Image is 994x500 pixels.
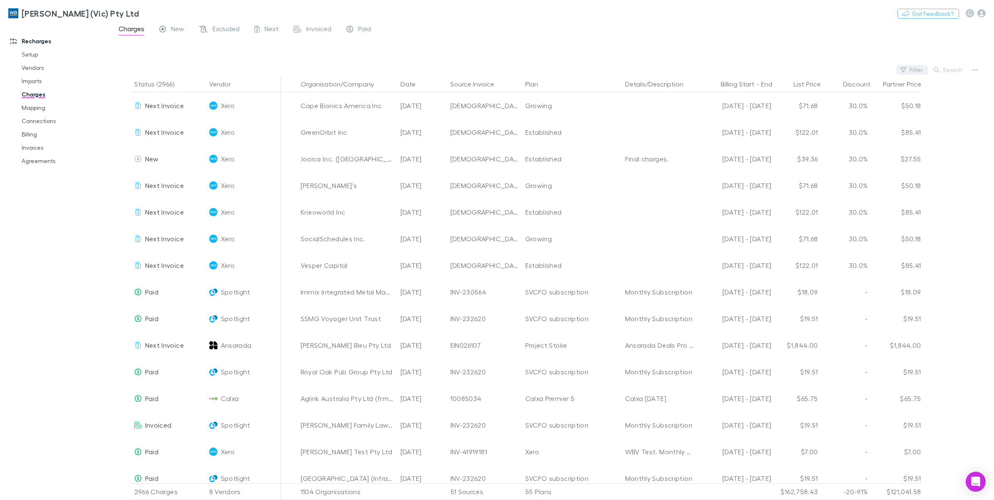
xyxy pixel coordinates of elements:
div: INV-232620 [450,465,519,492]
div: 30.0% [821,252,871,279]
div: [DEMOGRAPHIC_DATA]-6578810 [450,252,519,279]
div: INV-232620 [450,359,519,385]
img: Xero's Logo [209,101,218,110]
div: Monthly Subscription [625,465,693,492]
span: Xero [221,225,235,252]
img: Spotlight's Logo [209,288,218,296]
div: - [700,76,781,92]
span: Xero [221,119,235,146]
button: Filter [896,65,928,75]
span: Next [265,25,279,35]
div: 30.0% [821,146,871,172]
div: [DATE] [397,305,447,332]
button: End [761,76,772,92]
div: [DATE] [397,252,447,279]
a: Invoices [13,141,117,154]
span: Paid [145,314,158,322]
div: SVCFO subscription [525,412,618,438]
div: [DEMOGRAPHIC_DATA]-6578810 [450,172,519,199]
button: Source Invoice [450,76,504,92]
div: Cape Bionics America Inc [301,92,394,119]
a: Billing [13,128,117,141]
div: - [821,465,871,492]
span: New [171,25,184,35]
span: Invoiced [306,25,331,35]
button: Billing Start [721,76,754,92]
div: INV-232620 [450,305,519,332]
div: [DATE] - [DATE] [700,199,771,225]
span: Next Invoice [145,341,184,349]
div: $18.09 [871,279,921,305]
div: [DATE] - [DATE] [700,92,771,119]
div: [DATE] [397,438,447,465]
div: $162,758.43 [771,483,821,500]
div: Established [525,252,618,279]
div: [GEOGRAPHIC_DATA] (Infrastructure) Pty Ltd [301,465,394,492]
a: Mapping [13,101,117,114]
button: List Price [794,76,831,92]
div: Calxa [DATE] [625,385,693,412]
span: Paid [358,25,371,35]
img: Xero's Logo [209,181,218,190]
div: [DATE] - [DATE] [700,332,771,359]
div: Kneoworld Inc [301,199,394,225]
button: Details/Description [625,76,693,92]
img: Ansarada's Logo [209,341,218,349]
button: Status (2966) [134,76,184,92]
div: $19.51 [871,465,921,492]
div: [DATE] [397,332,447,359]
img: Xero's Logo [209,155,218,163]
div: Monthly Subscription [625,412,693,438]
div: $122.01 [771,252,821,279]
div: 30.0% [821,92,871,119]
div: - [821,305,871,332]
div: $85.41 [871,252,921,279]
div: [DATE] [397,146,447,172]
div: 30.0% [821,119,871,146]
div: $85.41 [871,119,921,146]
div: Monthly Subscription [625,279,693,305]
h3: [PERSON_NAME] (Vic) Pty Ltd [22,8,139,18]
div: [DATE] - [DATE] [700,438,771,465]
a: Charges [13,88,117,101]
div: [DATE] - [DATE] [700,305,771,332]
div: Project Stoke [525,332,618,359]
div: $85.41 [871,199,921,225]
span: Spotlight [221,465,250,492]
div: $39.36 [771,146,821,172]
div: 2966 Charges [131,483,206,500]
span: Excluded [213,25,240,35]
span: Spotlight [221,305,250,332]
img: Xero's Logo [209,208,218,216]
div: SVCFO subscription [525,359,618,385]
button: Discount [843,76,880,92]
div: $19.51 [771,359,821,385]
div: WBV Test. Monthly Subscription, Grow, [DATE] to [DATE] 90% Discount. [625,438,693,465]
div: [DEMOGRAPHIC_DATA]-6578810 [450,119,519,146]
div: $71.68 [771,92,821,119]
div: $19.51 [871,305,921,332]
div: $7.00 [771,438,821,465]
div: SSMG Voyager Unit Trust [301,305,394,332]
div: EIN026107 [450,332,519,359]
div: [DEMOGRAPHIC_DATA]-6578810 [450,92,519,119]
a: Agreements [13,154,117,168]
div: [DATE] - [DATE] [700,385,771,412]
div: [DATE] [397,172,447,199]
div: Xero [525,438,618,465]
span: Spotlight [221,279,250,305]
div: -20-91% [821,483,871,500]
img: Calxa's Logo [209,394,218,403]
div: [PERSON_NAME] Bleu Pty Ltd [301,332,394,359]
span: Paid [145,448,158,455]
div: 30.0% [821,225,871,252]
div: [DATE] - [DATE] [700,279,771,305]
img: Spotlight's Logo [209,368,218,376]
div: INV-230564 [450,279,519,305]
div: $71.68 [771,172,821,199]
button: Plan [525,76,548,92]
a: Imports [13,74,117,88]
img: Xero's Logo [209,128,218,136]
div: - [821,279,871,305]
div: [PERSON_NAME] Family Lawyers [301,412,394,438]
